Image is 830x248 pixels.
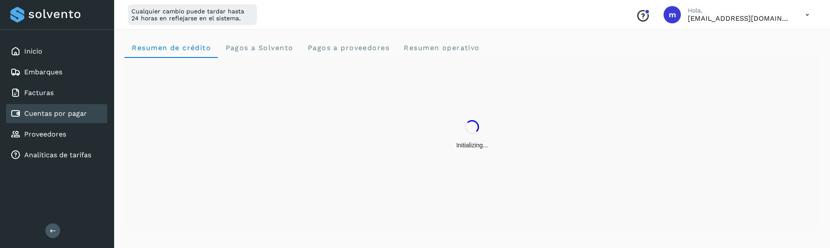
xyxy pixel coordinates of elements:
[225,44,293,52] span: Pagos a Solvento
[24,68,62,76] a: Embarques
[131,44,211,52] span: Resumen de crédito
[24,151,91,159] a: Analiticas de tarifas
[307,44,389,52] span: Pagos a proveedores
[24,109,87,118] a: Cuentas por pagar
[688,7,792,14] p: Hola,
[403,44,480,52] span: Resumen operativo
[6,42,107,61] div: Inicio
[6,63,107,82] div: Embarques
[6,83,107,102] div: Facturas
[128,4,257,25] div: Cualquier cambio puede tardar hasta 24 horas en reflejarse en el sistema.
[6,146,107,165] div: Analiticas de tarifas
[6,125,107,144] div: Proveedores
[24,47,42,55] a: Inicio
[24,130,66,138] a: Proveedores
[688,14,792,22] p: mercedes@solvento.mx
[24,89,54,97] a: Facturas
[6,104,107,123] div: Cuentas por pagar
